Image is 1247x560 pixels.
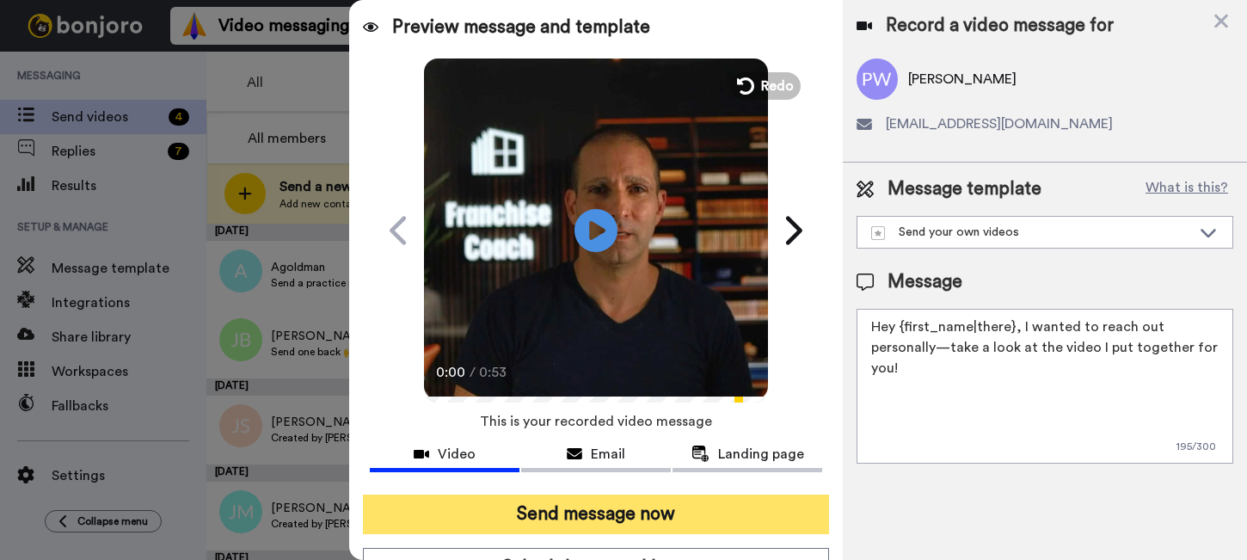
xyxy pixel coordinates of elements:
[888,176,1041,202] span: Message template
[886,114,1113,134] span: [EMAIL_ADDRESS][DOMAIN_NAME]
[871,226,885,240] img: demo-template.svg
[871,224,1191,241] div: Send your own videos
[438,444,476,465] span: Video
[718,444,804,465] span: Landing page
[479,362,509,383] span: 0:53
[857,309,1233,464] textarea: Hey {first_name|there}, I wanted to reach out personally—take a look at the video I put together ...
[436,362,466,383] span: 0:00
[470,362,476,383] span: /
[363,495,829,534] button: Send message now
[1140,176,1233,202] button: What is this?
[591,444,625,465] span: Email
[480,403,712,440] span: This is your recorded video message
[888,269,962,295] span: Message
